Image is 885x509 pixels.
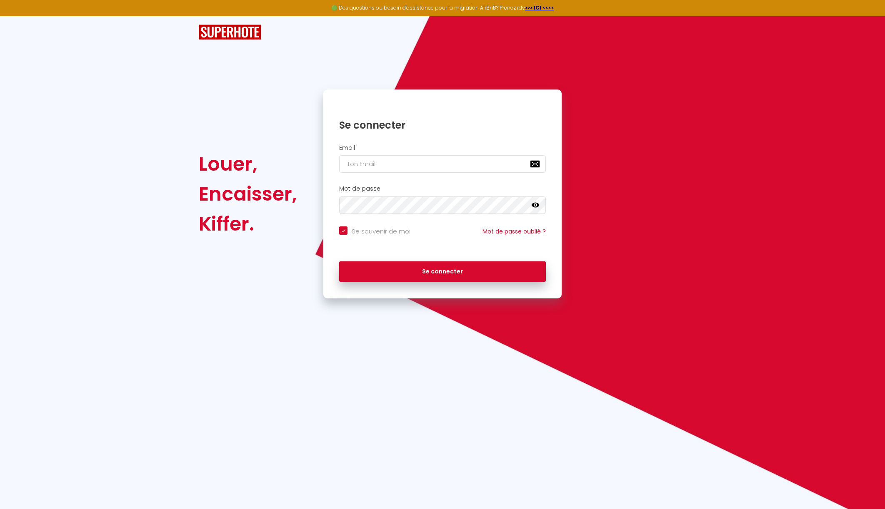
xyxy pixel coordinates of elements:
h1: Se connecter [339,119,546,132]
a: >>> ICI <<<< [525,4,554,11]
div: Kiffer. [199,209,297,239]
input: Ton Email [339,155,546,173]
h2: Mot de passe [339,185,546,192]
a: Mot de passe oublié ? [482,227,546,236]
div: Encaisser, [199,179,297,209]
div: Louer, [199,149,297,179]
img: SuperHote logo [199,25,261,40]
h2: Email [339,144,546,151]
button: Se connecter [339,261,546,282]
